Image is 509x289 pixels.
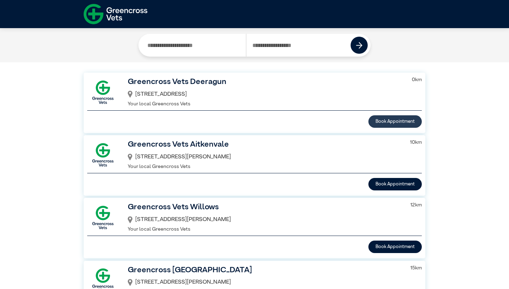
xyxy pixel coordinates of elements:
[87,139,119,170] img: GX-Square.png
[128,276,402,288] div: [STREET_ADDRESS][PERSON_NAME]
[368,241,422,253] button: Book Appointment
[128,163,401,171] p: Your local Greencross Vets
[410,139,422,147] p: 10 km
[246,34,351,57] input: Search by Postcode
[128,201,402,214] h3: Greencross Vets Willows
[128,264,402,277] h3: Greencross [GEOGRAPHIC_DATA]
[128,100,403,108] p: Your local Greencross Vets
[128,226,402,233] p: Your local Greencross Vets
[87,202,119,233] img: GX-Square.png
[128,214,402,226] div: [STREET_ADDRESS][PERSON_NAME]
[87,77,119,108] img: GX-Square.png
[128,76,403,88] h3: Greencross Vets Deeragun
[412,76,422,84] p: 0 km
[410,201,422,209] p: 12 km
[410,264,422,272] p: 15 km
[128,88,403,100] div: [STREET_ADDRESS]
[128,151,401,163] div: [STREET_ADDRESS][PERSON_NAME]
[368,178,422,190] button: Book Appointment
[368,115,422,128] button: Book Appointment
[128,139,401,151] h3: Greencross Vets Aitkenvale
[141,34,246,57] input: Search by Clinic Name
[356,42,363,49] img: icon-right
[84,2,147,26] img: f-logo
